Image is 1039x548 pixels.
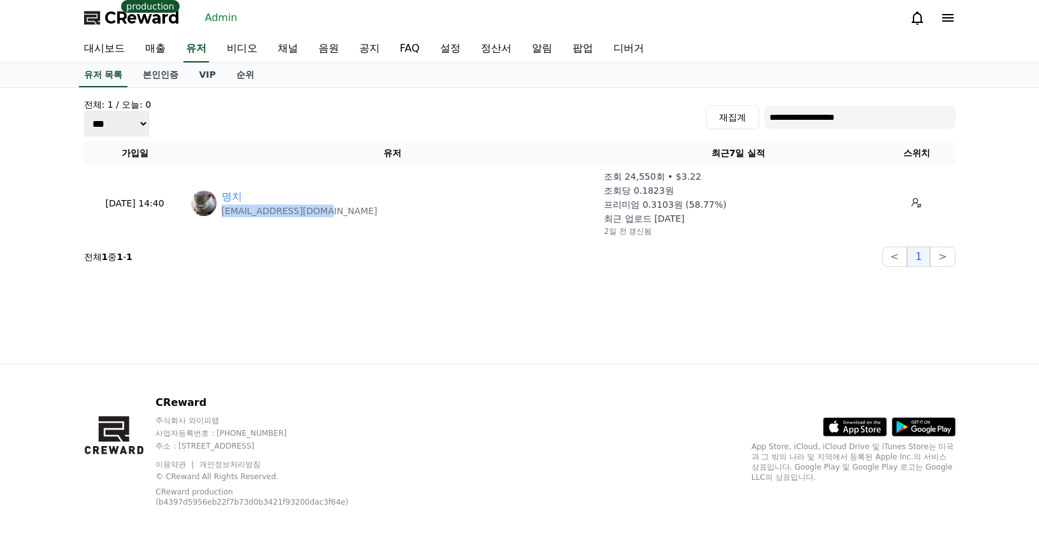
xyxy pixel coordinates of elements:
[604,212,684,225] p: 최근 업로드 [DATE]
[522,36,562,62] a: 알림
[191,191,217,216] img: https://lh3.googleusercontent.com/a/ACg8ocKdnCZ2IOwzEA16KAbNbXkMGHwpCI2080qmbj66knNWQ5nPe3c=s96-c
[604,184,673,197] p: 조회당 0.1823원
[390,36,430,62] a: FAQ
[155,395,379,410] p: CReward
[104,8,180,28] span: CReward
[155,460,196,469] a: 이용약관
[133,63,189,87] a: 본인인증
[217,36,268,62] a: 비디오
[200,8,243,28] a: Admin
[106,424,143,434] span: Messages
[186,141,599,165] th: 유저
[907,247,930,267] button: 1
[4,404,84,436] a: Home
[74,36,135,62] a: 대시보드
[32,423,55,433] span: Home
[189,63,226,87] a: VIP
[84,141,186,165] th: 가입일
[117,252,123,262] strong: 1
[155,487,359,507] p: CReward production (b4397d5956eb22f7b73d0b3421f93200dac3f64e)
[84,98,152,111] h4: 전체: 1 / 오늘: 0
[155,415,379,426] p: 주식회사 와이피랩
[135,36,176,62] a: 매출
[603,36,654,62] a: 디버거
[79,63,128,87] a: 유저 목록
[89,197,181,210] p: [DATE] 14:40
[349,36,390,62] a: 공지
[882,247,907,267] button: <
[562,36,603,62] a: 팝업
[222,205,378,217] p: [EMAIL_ADDRESS][DOMAIN_NAME]
[706,105,759,129] button: 재집계
[155,472,379,482] p: © CReward All Rights Reserved.
[604,226,652,236] p: 2일 전 갱신됨
[84,250,133,263] p: 전체 중 -
[268,36,308,62] a: 채널
[183,36,209,62] a: 유저
[308,36,349,62] a: 음원
[155,428,379,438] p: 사업자등록번호 : [PHONE_NUMBER]
[471,36,522,62] a: 정산서
[604,170,701,183] p: 조회 24,550회 • $3.22
[164,404,245,436] a: Settings
[126,252,133,262] strong: 1
[930,247,955,267] button: >
[84,8,180,28] a: CReward
[878,141,956,165] th: 스위치
[226,63,264,87] a: 순위
[189,423,220,433] span: Settings
[430,36,471,62] a: 설정
[599,141,877,165] th: 최근7일 실적
[155,441,379,451] p: 주소 : [STREET_ADDRESS]
[102,252,108,262] strong: 1
[84,404,164,436] a: Messages
[604,198,726,211] p: 프리미엄 0.3103원 (58.77%)
[199,460,261,469] a: 개인정보처리방침
[752,442,956,482] p: App Store, iCloud, iCloud Drive 및 iTunes Store는 미국과 그 밖의 나라 및 지역에서 등록된 Apple Inc.의 서비스 상표입니다. Goo...
[222,189,242,205] a: 명치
